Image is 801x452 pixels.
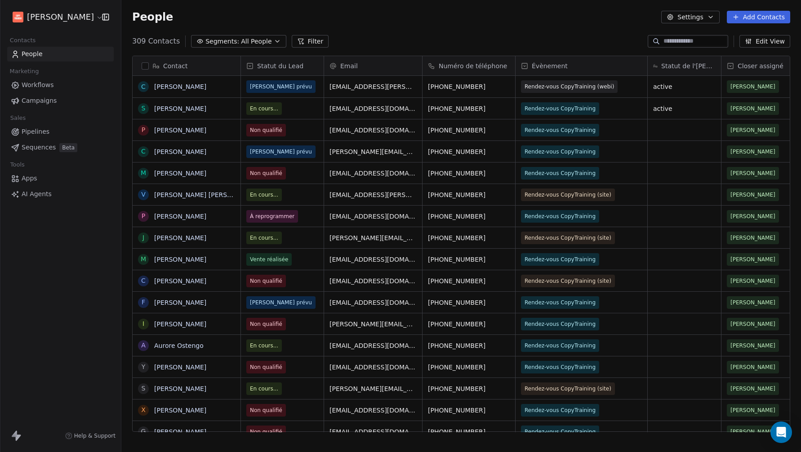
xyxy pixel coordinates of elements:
[525,169,596,178] span: Rendez-vous CopyTraining
[250,212,294,221] span: À reprogrammer
[428,384,510,393] span: [PHONE_NUMBER]
[154,428,206,435] a: [PERSON_NAME]
[142,319,144,329] div: I
[154,105,206,112] a: [PERSON_NAME]
[11,9,96,25] button: [PERSON_NAME]
[250,427,282,436] span: Non qualifié
[525,406,596,415] span: Rendez-vous CopyTraining
[154,342,204,349] a: Aurore Ostengo
[141,168,146,178] div: M
[428,212,510,221] span: [PHONE_NUMBER]
[727,11,790,23] button: Add Contacts
[163,61,187,70] span: Contact
[329,427,417,436] span: [EMAIL_ADDRESS][DOMAIN_NAME]
[142,125,145,135] div: P
[730,276,775,285] span: [PERSON_NAME]
[250,104,278,113] span: En cours...
[329,406,417,415] span: [EMAIL_ADDRESS][DOMAIN_NAME]
[525,320,596,329] span: Rendez-vous CopyTraining
[154,364,206,371] a: [PERSON_NAME]
[250,320,282,329] span: Non qualifié
[730,298,775,307] span: [PERSON_NAME]
[428,363,510,372] span: [PHONE_NUMBER]
[133,56,240,75] div: Contact
[428,82,510,91] span: [PHONE_NUMBER]
[525,276,611,285] span: Rendez-vous CopyTraining (site)
[13,12,23,22] img: Logo-Copy-Training.jpeg
[738,61,783,70] span: Closer assigné
[154,191,261,198] a: [PERSON_NAME] [PERSON_NAME]
[525,82,614,91] span: Rendez-vous CopyTraining (webi)
[329,384,417,393] span: [PERSON_NAME][EMAIL_ADDRESS][PERSON_NAME][DOMAIN_NAME]
[27,11,94,23] span: [PERSON_NAME]
[730,255,775,264] span: [PERSON_NAME]
[132,10,173,24] span: People
[525,384,611,393] span: Rendez-vous CopyTraining (site)
[250,169,282,178] span: Non qualifié
[6,65,43,78] span: Marketing
[730,363,775,372] span: [PERSON_NAME]
[730,233,775,242] span: [PERSON_NAME]
[525,427,596,436] span: Rendez-vous CopyTraining
[22,96,57,105] span: Campaigns
[525,298,596,307] span: Rendez-vous CopyTraining
[428,147,510,156] span: [PHONE_NUMBER]
[525,363,596,372] span: Rendez-vous CopyTraining
[250,341,278,350] span: En cours...
[730,212,775,221] span: [PERSON_NAME]
[329,233,417,242] span: [PERSON_NAME][EMAIL_ADDRESS][DOMAIN_NAME]
[661,11,719,23] button: Settings
[329,298,417,307] span: [EMAIL_ADDRESS][DOMAIN_NAME]
[329,212,417,221] span: [EMAIL_ADDRESS][DOMAIN_NAME]
[250,276,282,285] span: Non qualifié
[525,126,596,135] span: Rendez-vous CopyTraining
[730,126,775,135] span: [PERSON_NAME]
[439,61,507,70] span: Numéro de téléphone
[653,104,716,113] span: active
[525,190,611,199] span: Rendez-vous CopyTraining (site)
[142,233,144,242] div: J
[428,276,510,285] span: [PHONE_NUMBER]
[6,111,30,125] span: Sales
[653,82,716,91] span: active
[154,170,206,177] a: [PERSON_NAME]
[154,320,206,328] a: [PERSON_NAME]
[154,83,206,90] a: [PERSON_NAME]
[329,82,417,91] span: [EMAIL_ADDRESS][PERSON_NAME][DOMAIN_NAME]
[428,169,510,178] span: [PHONE_NUMBER]
[525,212,596,221] span: Rendez-vous CopyTraining
[141,147,146,156] div: C
[525,233,611,242] span: Rendez-vous CopyTraining (site)
[65,432,116,439] a: Help & Support
[250,82,312,91] span: [PERSON_NAME] prévu
[74,432,116,439] span: Help & Support
[250,298,312,307] span: [PERSON_NAME] prévu
[250,233,278,242] span: En cours...
[730,82,775,91] span: [PERSON_NAME]
[730,320,775,329] span: [PERSON_NAME]
[250,147,312,156] span: [PERSON_NAME] prévu
[428,341,510,350] span: [PHONE_NUMBER]
[329,320,417,329] span: [PERSON_NAME][EMAIL_ADDRESS][DOMAIN_NAME]
[22,174,37,183] span: Apps
[730,104,775,113] span: [PERSON_NAME]
[22,49,43,59] span: People
[329,147,417,156] span: [PERSON_NAME][EMAIL_ADDRESS][DOMAIN_NAME]
[730,406,775,415] span: [PERSON_NAME]
[7,187,114,202] a: AI Agents
[324,56,422,75] div: Email
[7,171,114,186] a: Apps
[739,35,790,48] button: Edit View
[142,298,145,307] div: F
[154,277,206,285] a: [PERSON_NAME]
[329,363,417,372] span: [EMAIL_ADDRESS][DOMAIN_NAME]
[329,276,417,285] span: [EMAIL_ADDRESS][DOMAIN_NAME]
[154,385,206,392] a: [PERSON_NAME]
[250,126,282,135] span: Non qualifié
[6,34,40,47] span: Contacts
[141,255,146,264] div: M
[423,56,515,75] div: Numéro de téléphone
[730,341,775,350] span: [PERSON_NAME]
[142,384,146,393] div: S
[22,189,52,199] span: AI Agents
